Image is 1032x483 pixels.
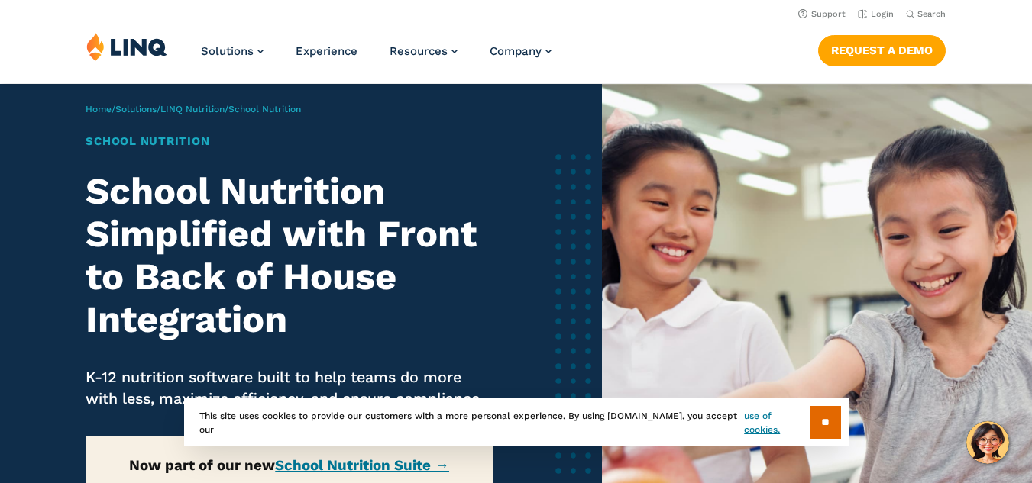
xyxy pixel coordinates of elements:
a: Company [490,44,552,58]
h1: School Nutrition [86,133,492,150]
img: LINQ | K‑12 Software [86,32,167,61]
a: LINQ Nutrition [160,104,225,114]
button: Hello, have a question? Let’s chat. [966,421,1009,464]
span: School Nutrition [228,104,301,114]
span: / / / [86,104,301,114]
a: Home [86,104,112,114]
a: Login [858,9,894,19]
a: Solutions [115,104,157,114]
a: School Nutrition Suite → [275,457,449,474]
span: Company [490,44,542,58]
a: use of cookies. [744,409,809,436]
nav: Primary Navigation [201,32,552,82]
span: Search [917,9,946,19]
strong: Now part of our new [129,457,449,474]
span: Solutions [201,44,254,58]
button: Open Search Bar [906,8,946,20]
span: Resources [390,44,448,58]
div: This site uses cookies to provide our customers with a more personal experience. By using [DOMAIN... [184,398,849,446]
p: K-12 nutrition software built to help teams do more with less, maximize efficiency, and ensure co... [86,367,492,410]
nav: Button Navigation [818,32,946,66]
h2: School Nutrition Simplified with Front to Back of House Integration [86,170,492,341]
a: Resources [390,44,458,58]
a: Solutions [201,44,264,58]
a: Support [798,9,846,19]
a: Experience [296,44,357,58]
a: Request a Demo [818,35,946,66]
